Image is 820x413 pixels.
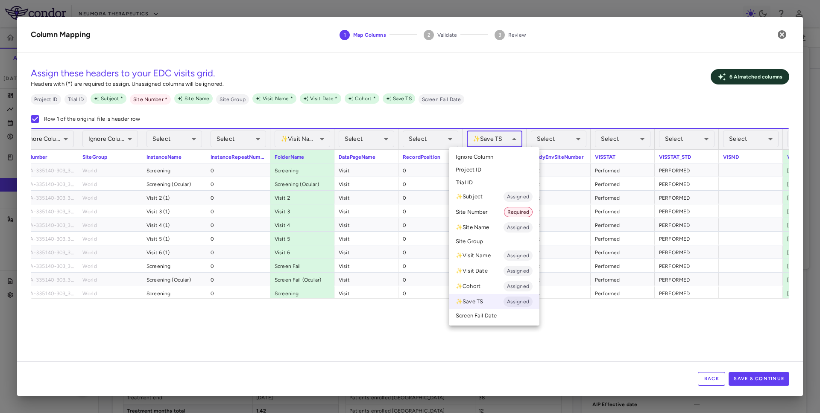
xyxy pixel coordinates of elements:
[449,248,539,263] li: ✨ Visit Name
[449,235,539,248] li: Site Group
[449,189,539,204] li: ✨ Subject
[456,153,493,161] span: Ignore Column
[449,294,539,309] li: ✨ Save TS
[504,193,533,201] span: Assigned
[504,208,532,216] span: Required
[449,163,539,176] li: Project ID
[449,279,539,294] li: ✨ Cohort
[449,176,539,189] li: Trial ID
[449,220,539,235] li: ✨ Site Name
[504,267,533,275] span: Assigned
[449,204,539,220] li: Site Number
[504,252,533,259] span: Assigned
[504,282,533,290] span: Assigned
[449,263,539,279] li: ✨ Visit Date
[504,298,533,305] span: Assigned
[449,309,539,322] li: Screen Fail Date
[504,224,533,231] span: Assigned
